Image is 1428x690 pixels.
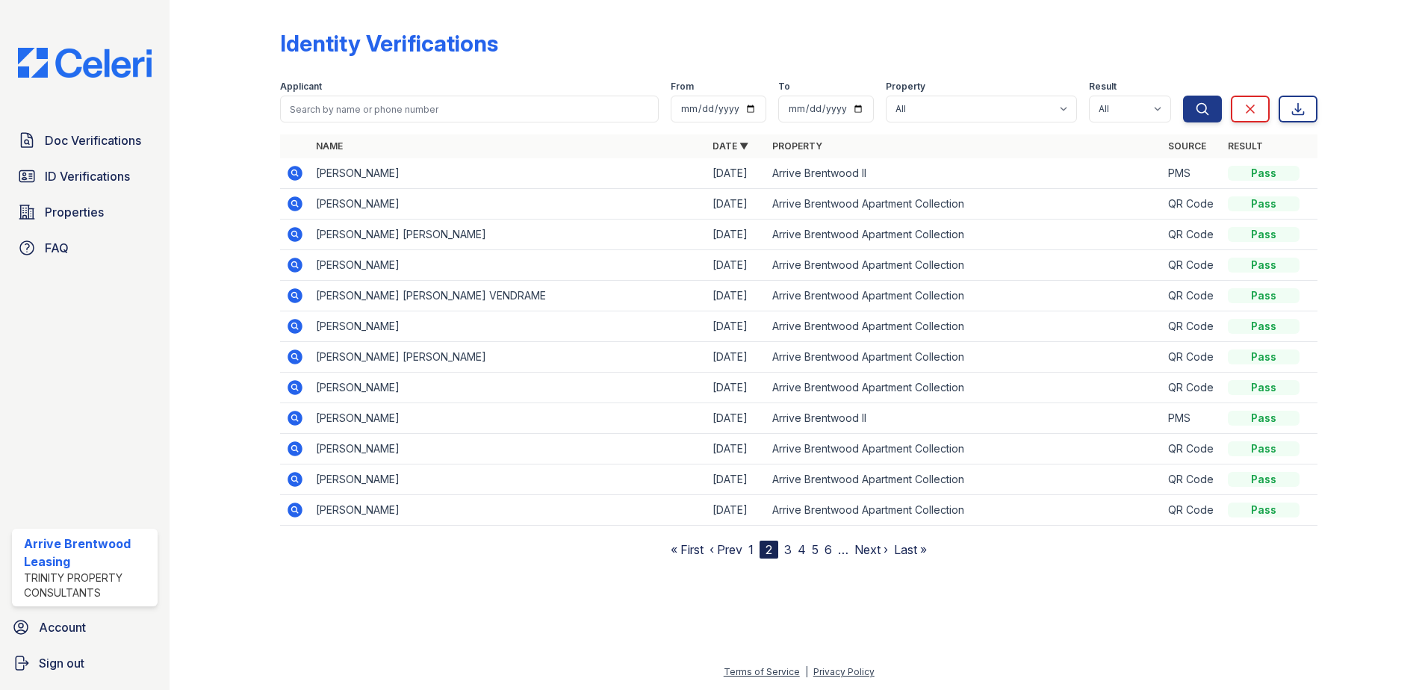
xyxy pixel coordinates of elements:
[766,250,1163,281] td: Arrive Brentwood Apartment Collection
[12,197,158,227] a: Properties
[310,158,707,189] td: [PERSON_NAME]
[45,167,130,185] span: ID Verifications
[713,140,748,152] a: Date ▼
[1228,196,1300,211] div: Pass
[838,541,848,559] span: …
[1228,472,1300,487] div: Pass
[1162,495,1222,526] td: QR Code
[760,541,778,559] div: 2
[1228,288,1300,303] div: Pass
[707,373,766,403] td: [DATE]
[12,161,158,191] a: ID Verifications
[766,311,1163,342] td: Arrive Brentwood Apartment Collection
[707,250,766,281] td: [DATE]
[707,189,766,220] td: [DATE]
[766,403,1163,434] td: Arrive Brentwood II
[784,542,792,557] a: 3
[812,542,819,557] a: 5
[766,342,1163,373] td: Arrive Brentwood Apartment Collection
[45,239,69,257] span: FAQ
[671,81,694,93] label: From
[707,311,766,342] td: [DATE]
[1162,464,1222,495] td: QR Code
[766,495,1163,526] td: Arrive Brentwood Apartment Collection
[766,189,1163,220] td: Arrive Brentwood Apartment Collection
[1162,281,1222,311] td: QR Code
[6,648,164,678] a: Sign out
[12,233,158,263] a: FAQ
[707,342,766,373] td: [DATE]
[805,666,808,677] div: |
[310,250,707,281] td: [PERSON_NAME]
[1162,403,1222,434] td: PMS
[1162,373,1222,403] td: QR Code
[707,281,766,311] td: [DATE]
[1162,342,1222,373] td: QR Code
[310,311,707,342] td: [PERSON_NAME]
[6,48,164,78] img: CE_Logo_Blue-a8612792a0a2168367f1c8372b55b34899dd931a85d93a1a3d3e32e68fde9ad4.png
[24,571,152,600] div: Trinity Property Consultants
[778,81,790,93] label: To
[772,140,822,152] a: Property
[1228,503,1300,517] div: Pass
[748,542,754,557] a: 1
[310,189,707,220] td: [PERSON_NAME]
[766,434,1163,464] td: Arrive Brentwood Apartment Collection
[1089,81,1117,93] label: Result
[310,495,707,526] td: [PERSON_NAME]
[894,542,927,557] a: Last »
[710,542,742,557] a: ‹ Prev
[1228,380,1300,395] div: Pass
[1228,441,1300,456] div: Pass
[854,542,888,557] a: Next ›
[1162,189,1222,220] td: QR Code
[310,434,707,464] td: [PERSON_NAME]
[39,618,86,636] span: Account
[825,542,832,557] a: 6
[886,81,925,93] label: Property
[813,666,875,677] a: Privacy Policy
[280,96,659,122] input: Search by name or phone number
[707,495,766,526] td: [DATE]
[45,131,141,149] span: Doc Verifications
[1228,227,1300,242] div: Pass
[1228,349,1300,364] div: Pass
[766,373,1163,403] td: Arrive Brentwood Apartment Collection
[1228,319,1300,334] div: Pass
[707,220,766,250] td: [DATE]
[310,342,707,373] td: [PERSON_NAME] [PERSON_NAME]
[310,373,707,403] td: [PERSON_NAME]
[766,158,1163,189] td: Arrive Brentwood II
[6,612,164,642] a: Account
[671,542,704,557] a: « First
[724,666,800,677] a: Terms of Service
[1168,140,1206,152] a: Source
[707,464,766,495] td: [DATE]
[280,30,498,57] div: Identity Verifications
[1228,258,1300,273] div: Pass
[766,464,1163,495] td: Arrive Brentwood Apartment Collection
[24,535,152,571] div: Arrive Brentwood Leasing
[310,464,707,495] td: [PERSON_NAME]
[310,403,707,434] td: [PERSON_NAME]
[310,281,707,311] td: [PERSON_NAME] [PERSON_NAME] VENDRAME
[1162,250,1222,281] td: QR Code
[766,281,1163,311] td: Arrive Brentwood Apartment Collection
[1228,140,1263,152] a: Result
[310,220,707,250] td: [PERSON_NAME] [PERSON_NAME]
[1162,434,1222,464] td: QR Code
[1228,411,1300,426] div: Pass
[316,140,343,152] a: Name
[766,220,1163,250] td: Arrive Brentwood Apartment Collection
[12,125,158,155] a: Doc Verifications
[1162,158,1222,189] td: PMS
[798,542,806,557] a: 4
[707,158,766,189] td: [DATE]
[707,434,766,464] td: [DATE]
[1228,166,1300,181] div: Pass
[45,203,104,221] span: Properties
[39,654,84,672] span: Sign out
[1162,311,1222,342] td: QR Code
[1162,220,1222,250] td: QR Code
